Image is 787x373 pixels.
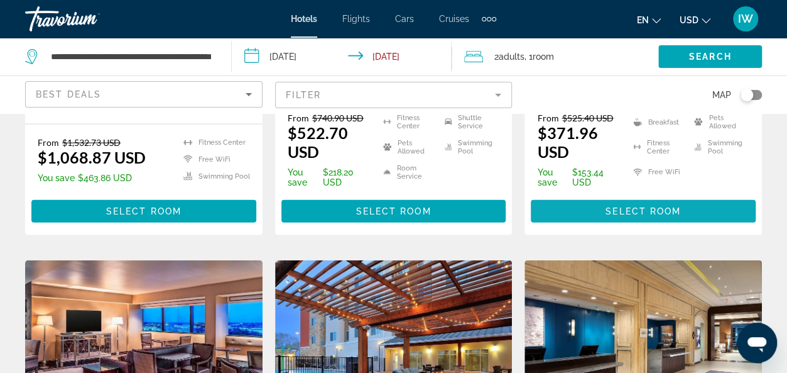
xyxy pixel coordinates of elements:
span: You save [288,167,320,187]
li: Fitness Center [627,138,688,157]
a: Select Room [531,203,756,217]
li: Swimming Pool [438,138,500,157]
button: User Menu [729,6,762,32]
span: , 1 [524,48,554,65]
button: Select Room [281,200,506,223]
span: Adults [499,52,524,62]
span: Room [533,52,554,62]
mat-select: Sort by [36,87,252,102]
ins: $371.96 USD [537,123,597,161]
a: Select Room [31,203,256,217]
a: Flights [342,14,370,24]
ins: $1,068.87 USD [38,148,146,167]
li: Swimming Pool [177,171,250,182]
span: Best Deals [36,89,101,99]
p: $218.20 USD [288,167,367,187]
button: Extra navigation items [482,9,496,29]
a: Travorium [25,3,151,35]
span: You save [38,173,75,183]
del: $740.90 USD [312,113,364,123]
li: Pets Allowed [688,113,749,131]
li: Fitness Center [177,137,250,148]
span: You save [537,167,568,187]
button: Search [658,45,762,68]
button: Travelers: 2 adults, 0 children [452,38,658,75]
span: USD [680,15,698,25]
a: Cruises [439,14,469,24]
button: Toggle map [731,89,762,101]
span: From [288,113,309,123]
a: Cars [395,14,414,24]
button: Select Room [31,200,256,223]
span: IW [738,13,753,25]
del: $1,532.73 USD [62,137,121,148]
li: Breakfast [627,113,688,131]
span: en [637,15,649,25]
span: From [38,137,59,148]
button: Change currency [680,11,710,29]
li: Swimming Pool [688,138,749,157]
li: Free WiFi [627,163,688,182]
span: Select Room [106,206,182,216]
span: 2 [494,48,524,65]
a: Hotels [291,14,317,24]
a: Select Room [281,203,506,217]
li: Free WiFi [177,154,250,165]
button: Filter [275,81,513,109]
iframe: Button to launch messaging window [737,323,777,363]
span: Search [689,52,732,62]
del: $525.40 USD [562,113,613,123]
p: $153.44 USD [537,167,617,187]
span: Select Room [605,206,681,216]
li: Pets Allowed [377,138,438,157]
span: Map [712,86,731,104]
p: $463.86 USD [38,173,146,183]
span: Select Room [356,206,431,216]
button: Change language [637,11,661,29]
span: From [537,113,558,123]
button: Check-in date: Sep 9, 2025 Check-out date: Sep 14, 2025 [232,38,451,75]
button: Select Room [531,200,756,223]
li: Fitness Center [377,113,438,131]
li: Room Service [377,163,438,182]
li: Shuttle Service [438,113,500,131]
ins: $522.70 USD [288,123,348,161]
